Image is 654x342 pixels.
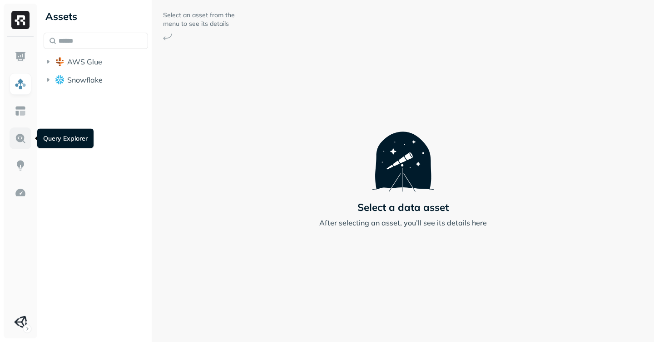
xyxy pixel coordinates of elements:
img: Asset Explorer [15,105,26,117]
img: Assets [15,78,26,90]
img: root [55,57,64,66]
img: Query Explorer [15,132,26,144]
div: Query Explorer [37,129,94,148]
img: Arrow [163,34,172,40]
p: Select an asset from the menu to see its details [163,11,236,28]
img: Insights [15,160,26,171]
img: Unity [14,316,27,328]
div: Assets [44,9,148,24]
img: Optimization [15,187,26,199]
button: AWS Glue [44,54,148,69]
img: Dashboard [15,51,26,63]
img: Telescope [372,114,434,192]
button: Snowflake [44,73,148,87]
img: root [55,75,64,84]
p: Select a data asset [357,201,449,214]
span: Snowflake [67,75,103,84]
span: AWS Glue [67,57,102,66]
p: After selecting an asset, you’ll see its details here [319,217,487,228]
img: Ryft [11,11,30,29]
